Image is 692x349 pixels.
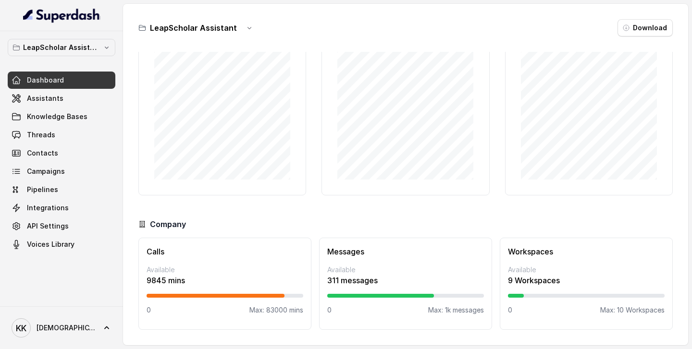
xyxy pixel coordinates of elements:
button: Download [618,19,673,36]
img: light.svg [23,8,100,23]
p: 311 messages [327,275,484,286]
span: [DEMOGRAPHIC_DATA] [37,323,96,333]
p: Available [508,265,665,275]
button: LeapScholar Assistant [8,39,115,56]
span: Integrations [27,203,69,213]
span: Threads [27,130,55,140]
span: Voices Library [27,240,74,249]
span: Contacts [27,148,58,158]
a: Assistants [8,90,115,107]
span: API Settings [27,221,69,231]
p: Max: 10 Workspaces [600,305,665,315]
a: Dashboard [8,72,115,89]
a: Knowledge Bases [8,108,115,125]
span: Assistants [27,94,63,103]
h3: Workspaces [508,246,665,257]
a: Voices Library [8,236,115,253]
p: 0 [508,305,512,315]
text: KK [16,323,26,333]
p: 0 [327,305,332,315]
a: API Settings [8,217,115,235]
p: 9 Workspaces [508,275,665,286]
p: Max: 1k messages [428,305,484,315]
h3: Messages [327,246,484,257]
a: Contacts [8,144,115,162]
h3: LeapScholar Assistant [150,22,237,34]
p: Available [327,265,484,275]
h3: Company [150,218,186,230]
p: 0 [147,305,151,315]
p: Available [147,265,303,275]
span: Dashboard [27,75,64,85]
h3: Calls [147,246,303,257]
span: Pipelines [27,185,58,194]
span: Knowledge Bases [27,112,87,121]
a: Integrations [8,199,115,217]
a: Threads [8,126,115,144]
a: Pipelines [8,181,115,198]
span: Campaigns [27,167,65,176]
a: Campaigns [8,163,115,180]
p: LeapScholar Assistant [23,42,100,53]
a: [DEMOGRAPHIC_DATA] [8,314,115,341]
p: 9845 mins [147,275,303,286]
p: Max: 83000 mins [249,305,303,315]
